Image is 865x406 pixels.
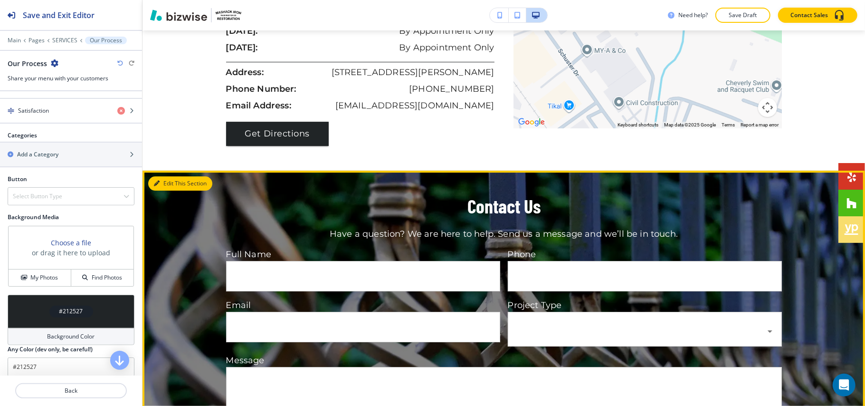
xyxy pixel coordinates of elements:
p: Project Type [508,299,782,312]
a: Terms (opens in new tab) [722,122,735,127]
h2: Save and Exit Editor [23,10,95,21]
p: Our Process [90,37,122,44]
a: Report a map error [741,122,779,127]
p: Contact Sales [790,11,828,19]
h2: Any Color (dev only, be careful!) [8,345,93,354]
button: Find Photos [71,270,133,286]
button: Our Process [85,37,127,44]
p: Back [16,387,126,395]
span: Map data ©2025 Google [665,122,716,127]
a: Get Directions [226,122,329,146]
h2: Add a Category [17,150,58,159]
button: SERVICES [52,37,77,44]
h2: Categories [8,131,37,140]
div: Open Intercom Messenger [833,374,855,396]
button: Pages [29,37,45,44]
h4: #212527 [59,307,83,316]
img: Google [516,116,547,128]
a: Social media link to yelp account [838,163,865,190]
button: #212527Background Color [8,295,134,345]
p: By Appointment Only [399,25,494,38]
h2: Background Media [8,213,134,222]
button: Save Draft [715,8,770,23]
button: Contact Sales [778,8,857,23]
button: Back [15,383,127,398]
img: Your Logo [216,10,241,19]
h4: Find Photos [92,273,122,282]
div: Choose a fileor drag it here to uploadMy PhotosFind Photos [8,225,134,287]
p: Save Draft [728,11,758,19]
a: Social media link to houzz account [838,190,865,216]
h4: My Photos [30,273,58,282]
p: Email Address: [226,99,291,112]
h2: Button [8,175,27,184]
button: Edit This Section [148,176,212,191]
p: Message [226,354,782,367]
p: Phone [508,248,782,261]
h3: Share your menu with your customers [8,74,134,83]
h3: Need help? [678,11,708,19]
a: Social media link to yellow_pages account [838,216,865,243]
h4: Select Button Type [13,192,62,201]
h4: Background Color [48,332,95,341]
img: Bizwise Logo [150,10,207,21]
p: [PHONE_NUMBER] [409,83,494,96]
p: Phone Number: [226,83,296,96]
button: Map camera controls [758,98,777,117]
p: Have a question? We are here to help. Send us a message and we’ll be in touch. [226,216,782,241]
p: [STREET_ADDRESS][PERSON_NAME] [332,66,494,79]
h2: Contact Us [226,195,782,216]
p: [EMAIL_ADDRESS][DOMAIN_NAME] [335,99,494,112]
h3: or drag it here to upload [32,248,110,258]
p: [DATE]: [226,41,258,54]
button: My Photos [9,270,71,286]
p: Email [226,299,500,312]
button: Main [8,37,21,44]
button: Choose a file [51,238,91,248]
h4: Satisfaction [18,106,49,115]
p: [DATE]: [226,25,258,38]
p: Select a project type [514,323,766,336]
img: Drag [8,107,14,114]
p: Address: [226,66,264,79]
p: Full Name [226,248,500,261]
button: Keyboard shortcuts [618,122,659,128]
p: By Appointment Only [399,41,494,54]
h2: Our Process [8,58,47,68]
a: Open this area in Google Maps (opens a new window) [516,116,547,128]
